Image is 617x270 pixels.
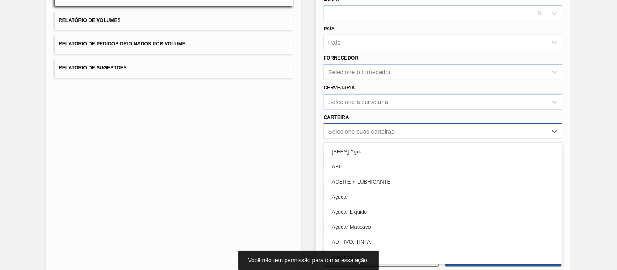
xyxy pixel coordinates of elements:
div: Açúcar [324,189,562,204]
div: Açúcar Mascavo [324,219,562,234]
div: ADITIVO, TINTA [324,234,562,249]
label: Fornecedor [324,55,358,61]
div: Adjuntos [324,249,562,264]
button: Relatório de Pedidos Originados por Volume [55,34,293,54]
span: Relatório de Pedidos Originados por Volume [59,41,185,47]
div: País [328,39,340,46]
button: Relatório de Sugestões [55,58,293,78]
div: [BEES] Água [324,144,562,159]
div: ABI [324,159,562,174]
label: Cervejaria [324,85,355,91]
label: País [324,26,335,32]
span: Você não tem permissão para tomar essa ação! [248,257,369,264]
div: Açúcar Líquido [324,204,562,219]
label: Carteira [324,114,349,120]
div: Selecione a cervejaria [328,98,388,105]
button: Relatório de Volumes [55,11,293,30]
div: Selecione o fornecedor [328,69,391,76]
div: ACEITE Y LUBRICANTE [324,174,562,189]
span: Relatório de Sugestões [59,65,127,71]
span: Relatório de Volumes [59,17,120,23]
div: Selecione suas carteiras [328,128,395,135]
